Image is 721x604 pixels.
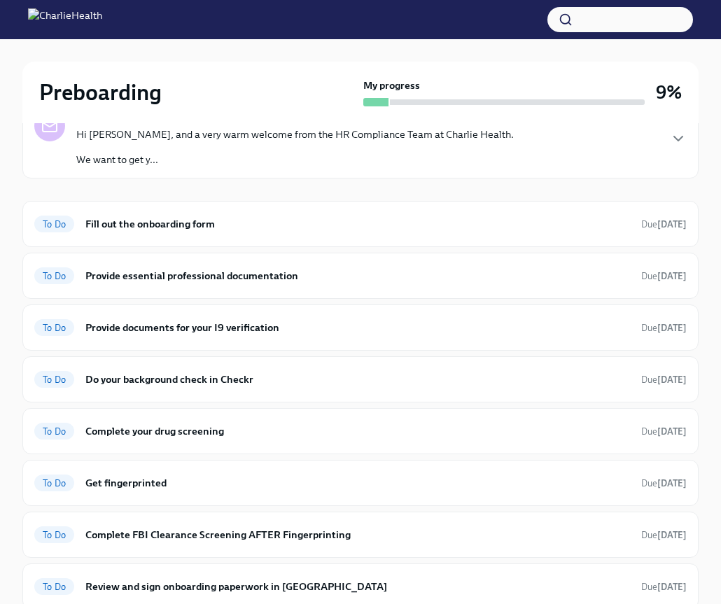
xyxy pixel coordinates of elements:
h6: Get fingerprinted [85,475,630,491]
h6: Do your background check in Checkr [85,372,630,387]
a: To DoGet fingerprintedDue[DATE] [34,472,687,494]
strong: [DATE] [657,530,687,540]
a: To DoProvide documents for your I9 verificationDue[DATE] [34,316,687,339]
span: To Do [34,426,74,437]
a: To DoComplete FBI Clearance Screening AFTER FingerprintingDue[DATE] [34,524,687,546]
span: Due [641,323,687,333]
span: Due [641,271,687,281]
h6: Complete your drug screening [85,423,630,439]
a: To DoProvide essential professional documentationDue[DATE] [34,265,687,287]
span: Due [641,478,687,489]
h6: Provide documents for your I9 verification [85,320,630,335]
span: Due [641,530,687,540]
strong: [DATE] [657,478,687,489]
span: To Do [34,530,74,540]
span: August 30th, 2025 09:00 [641,269,687,283]
strong: [DATE] [657,426,687,437]
span: To Do [34,582,74,592]
h2: Preboarding [39,78,162,106]
span: August 30th, 2025 09:00 [641,425,687,438]
span: Due [641,374,687,385]
span: September 3rd, 2025 09:00 [641,580,687,594]
strong: [DATE] [657,374,687,385]
a: To DoFill out the onboarding formDue[DATE] [34,213,687,235]
h6: Provide essential professional documentation [85,268,630,283]
a: To DoComplete your drug screeningDue[DATE] [34,420,687,442]
a: To DoDo your background check in CheckrDue[DATE] [34,368,687,391]
span: To Do [34,271,74,281]
h3: 9% [656,80,682,105]
strong: [DATE] [657,323,687,333]
span: August 30th, 2025 09:00 [641,477,687,490]
strong: My progress [363,78,420,92]
img: CharlieHealth [28,8,102,31]
strong: [DATE] [657,582,687,592]
span: August 26th, 2025 09:00 [641,218,687,231]
h6: Review and sign onboarding paperwork in [GEOGRAPHIC_DATA] [85,579,630,594]
p: We want to get y... [76,153,514,167]
span: To Do [34,374,74,385]
span: Due [641,219,687,230]
span: Due [641,426,687,437]
span: September 2nd, 2025 09:00 [641,528,687,542]
h6: Fill out the onboarding form [85,216,630,232]
span: Due [641,582,687,592]
span: August 26th, 2025 09:00 [641,373,687,386]
span: To Do [34,478,74,489]
p: Hi [PERSON_NAME], and a very warm welcome from the HR Compliance Team at Charlie Health. [76,127,514,141]
h6: Complete FBI Clearance Screening AFTER Fingerprinting [85,527,630,542]
span: To Do [34,323,74,333]
a: To DoReview and sign onboarding paperwork in [GEOGRAPHIC_DATA]Due[DATE] [34,575,687,598]
strong: [DATE] [657,271,687,281]
strong: [DATE] [657,219,687,230]
span: August 30th, 2025 09:00 [641,321,687,335]
span: To Do [34,219,74,230]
